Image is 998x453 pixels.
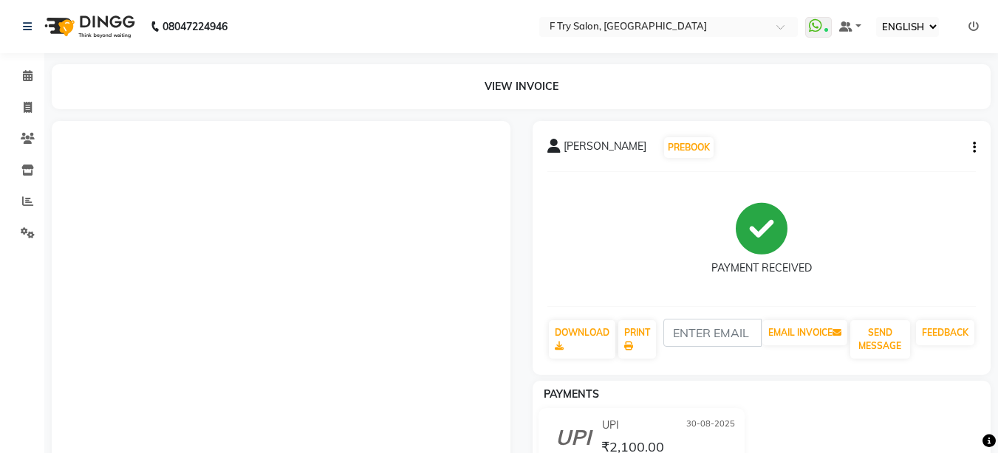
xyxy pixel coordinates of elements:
span: [PERSON_NAME] [564,139,646,159]
a: PRINT [618,320,656,359]
button: SEND MESSAGE [850,320,910,359]
img: logo [38,6,139,47]
b: 08047224946 [163,6,228,47]
span: UPI [602,418,619,433]
input: ENTER EMAIL [663,319,762,347]
button: PREBOOK [664,137,714,158]
span: PAYMENTS [544,387,599,401]
div: PAYMENT RECEIVED [711,260,812,276]
button: EMAIL INVOICE [762,320,847,345]
a: FEEDBACK [916,320,974,345]
a: DOWNLOAD [549,320,615,359]
div: VIEW INVOICE [52,64,991,109]
span: 30-08-2025 [686,418,735,433]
